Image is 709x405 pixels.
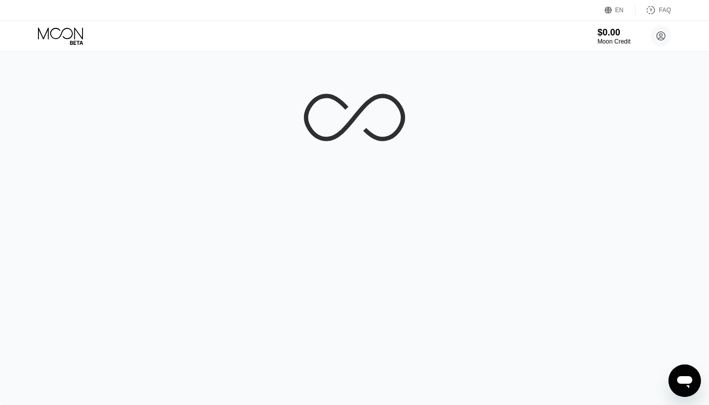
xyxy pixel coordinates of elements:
div: FAQ [636,5,671,15]
iframe: Button to launch messaging window [668,364,701,397]
div: FAQ [659,7,671,14]
div: EN [605,5,636,15]
div: $0.00 [598,27,631,38]
div: EN [615,7,624,14]
div: Moon Credit [598,38,631,45]
div: $0.00Moon Credit [598,27,631,45]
